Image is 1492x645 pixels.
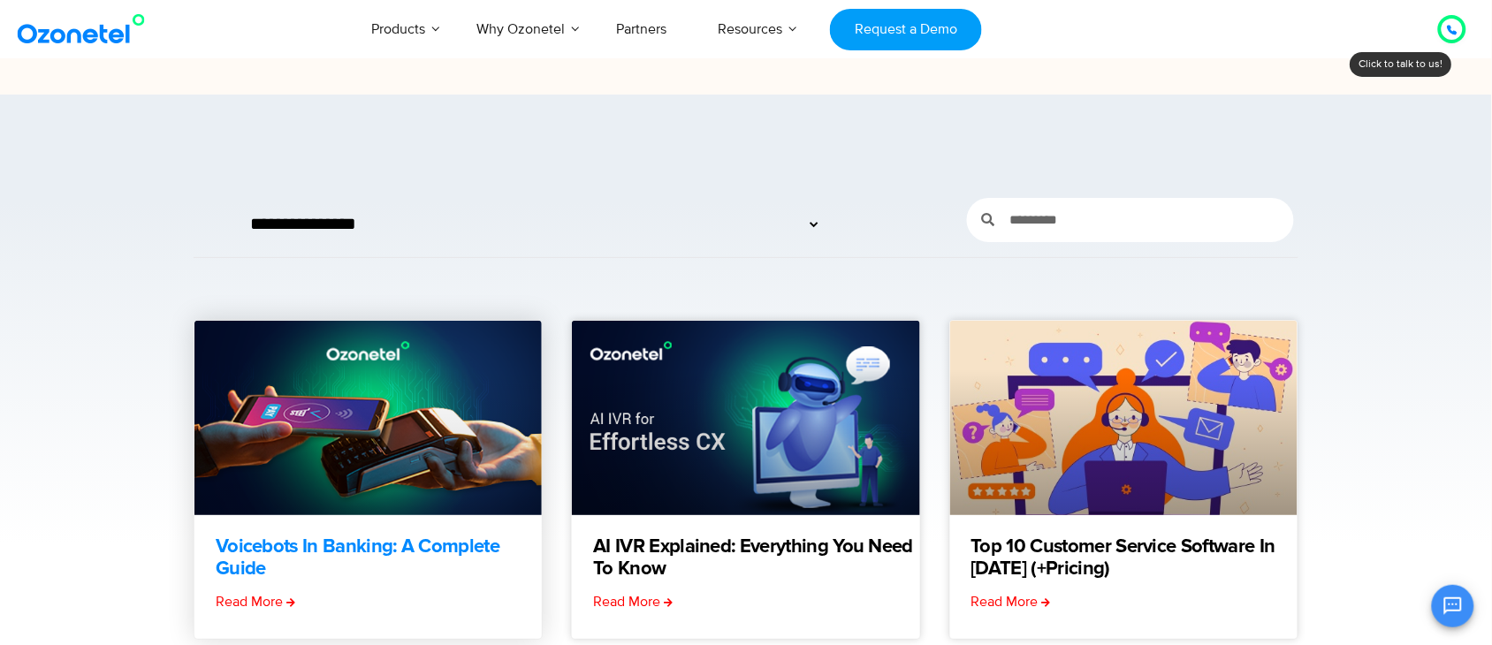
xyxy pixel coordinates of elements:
a: Read more about AI IVR Explained: Everything You Need to Know [593,591,673,612]
a: Top 10 Customer Service Software in [DATE] (+Pricing) [971,536,1298,580]
a: Request a Demo [830,9,981,50]
a: Read more about Top 10 Customer Service Software in 2025 (+Pricing) [971,591,1051,612]
button: Open chat [1432,585,1474,627]
a: Voicebots in Banking: A Complete Guide [216,536,542,580]
a: AI IVR Explained: Everything You Need to Know [593,536,919,580]
a: Read more about Voicebots in Banking: A Complete Guide [216,591,295,612]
